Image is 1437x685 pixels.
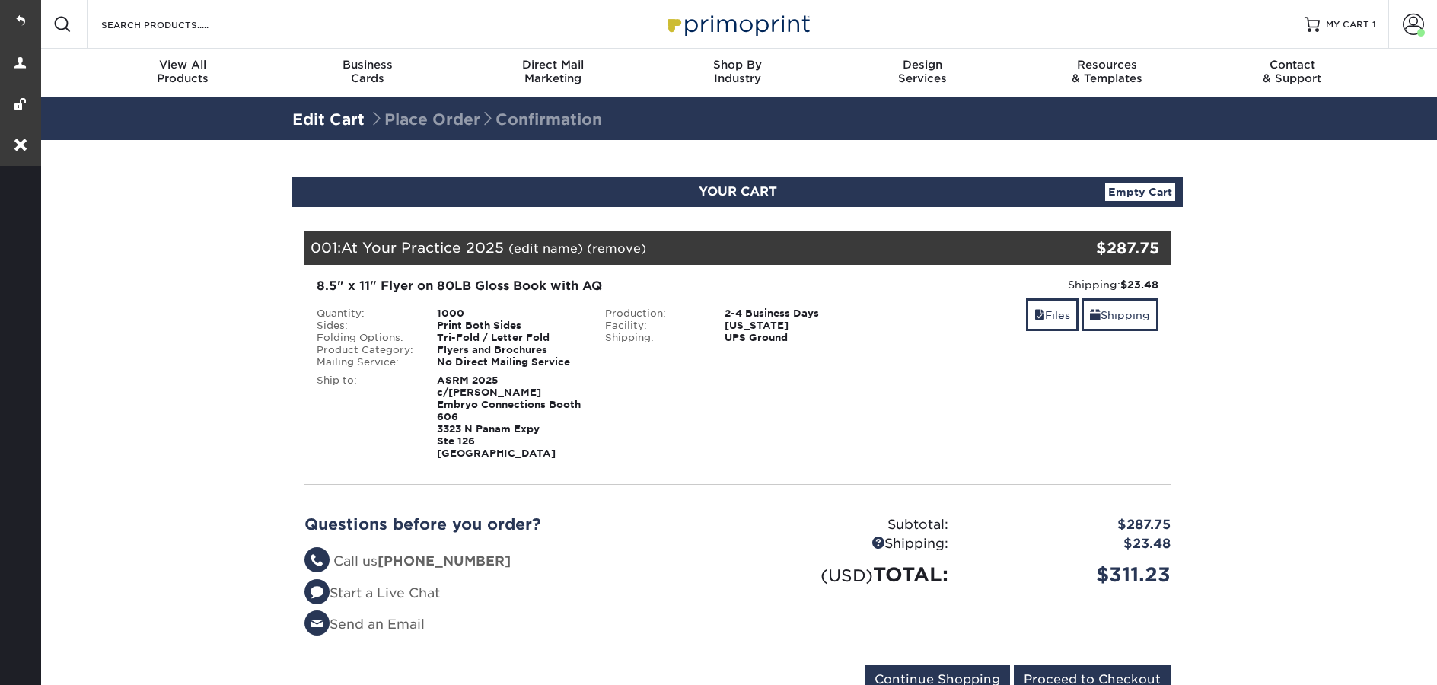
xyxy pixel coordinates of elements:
span: Contact [1200,58,1384,72]
input: SEARCH PRODUCTS..... [100,15,248,33]
span: Place Order Confirmation [369,110,602,129]
div: & Templates [1015,58,1200,85]
div: $287.75 [960,515,1182,535]
div: Mailing Service: [305,356,425,368]
a: Shop ByIndustry [645,49,830,97]
a: Send an Email [304,616,425,632]
strong: [PHONE_NUMBER] [378,553,511,569]
span: View All [91,58,276,72]
div: Marketing [460,58,645,85]
li: Call us [304,552,726,572]
span: Shop By [645,58,830,72]
div: Folding Options: [305,332,425,344]
div: Industry [645,58,830,85]
div: Print Both Sides [425,320,594,332]
div: Tri-Fold / Letter Fold [425,332,594,344]
a: Direct MailMarketing [460,49,645,97]
a: Contact& Support [1200,49,1384,97]
div: Product Category: [305,344,425,356]
span: MY CART [1326,18,1369,31]
span: shipping [1090,309,1101,321]
a: (remove) [587,241,646,256]
div: $311.23 [960,560,1182,589]
div: Production: [594,307,714,320]
div: Quantity: [305,307,425,320]
a: (edit name) [508,241,583,256]
h2: Questions before you order? [304,515,726,534]
div: 001: [304,231,1026,265]
div: Flyers and Brochures [425,344,594,356]
a: View AllProducts [91,49,276,97]
div: Facility: [594,320,714,332]
div: Subtotal: [738,515,960,535]
a: DesignServices [830,49,1015,97]
span: Resources [1015,58,1200,72]
a: Empty Cart [1105,183,1175,201]
div: Shipping: [893,277,1158,292]
span: YOUR CART [699,184,777,199]
div: Ship to: [305,374,425,460]
div: 1000 [425,307,594,320]
div: TOTAL: [738,560,960,589]
span: Business [276,58,460,72]
div: $287.75 [1026,237,1159,260]
a: Shipping [1082,298,1158,331]
div: No Direct Mailing Service [425,356,594,368]
span: 1 [1372,19,1376,30]
div: Cards [276,58,460,85]
span: Direct Mail [460,58,645,72]
div: Shipping: [738,534,960,554]
a: Start a Live Chat [304,585,440,601]
a: Edit Cart [292,110,365,129]
div: & Support [1200,58,1384,85]
div: Products [91,58,276,85]
div: [US_STATE] [713,320,881,332]
div: UPS Ground [713,332,881,344]
span: At Your Practice 2025 [341,239,504,256]
div: Sides: [305,320,425,332]
div: Services [830,58,1015,85]
a: Resources& Templates [1015,49,1200,97]
span: files [1034,309,1045,321]
div: $23.48 [960,534,1182,554]
div: 2-4 Business Days [713,307,881,320]
strong: $23.48 [1120,279,1158,291]
a: BusinessCards [276,49,460,97]
a: Files [1026,298,1079,331]
strong: ASRM 2025 c/[PERSON_NAME] Embryo Connections Booth 606 3323 N Panam Expy Ste 126 [GEOGRAPHIC_DATA] [437,374,581,459]
small: (USD) [820,566,873,585]
div: 8.5" x 11" Flyer on 80LB Gloss Book with AQ [317,277,870,295]
div: Shipping: [594,332,714,344]
span: Design [830,58,1015,72]
img: Primoprint [661,8,814,40]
